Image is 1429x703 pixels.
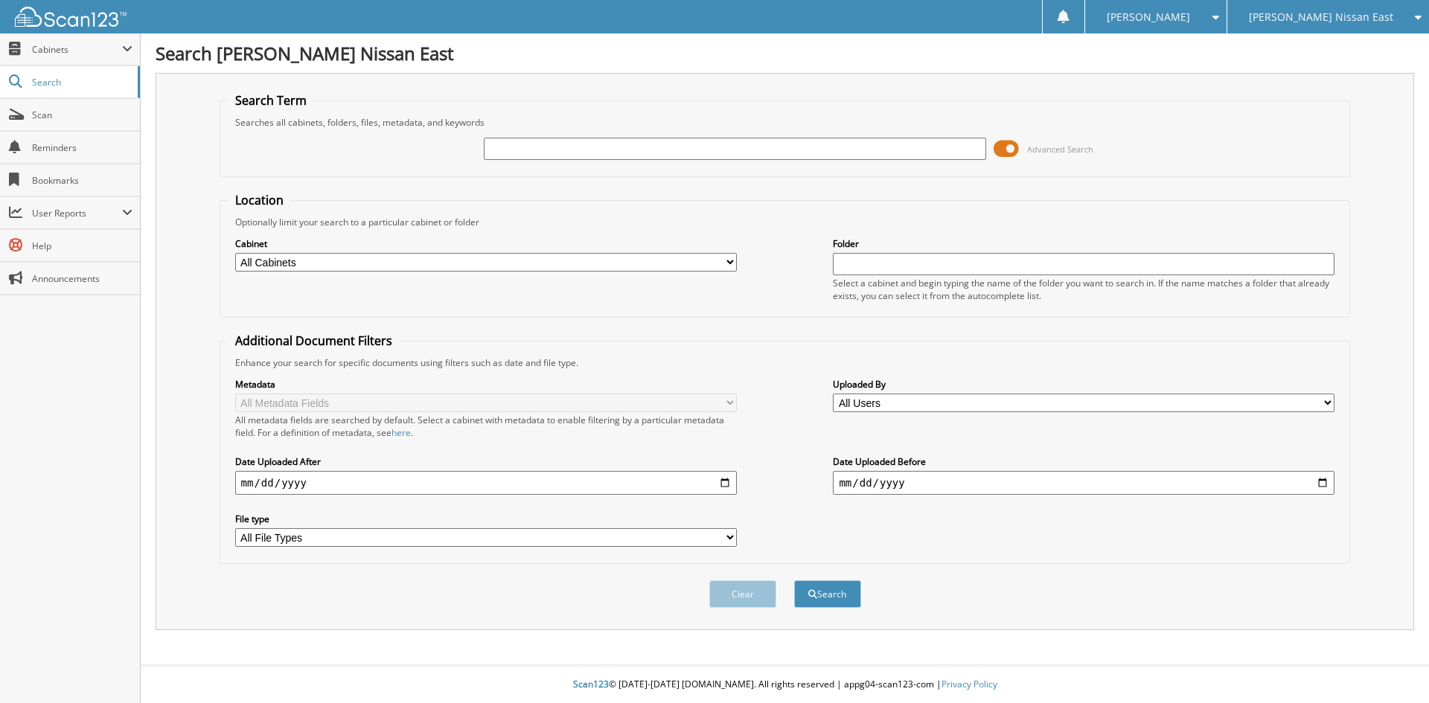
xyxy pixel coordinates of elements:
[156,41,1414,65] h1: Search [PERSON_NAME] Nissan East
[1249,13,1393,22] span: [PERSON_NAME] Nissan East
[32,76,130,89] span: Search
[228,216,1343,228] div: Optionally limit your search to a particular cabinet or folder
[32,109,132,121] span: Scan
[833,455,1334,468] label: Date Uploaded Before
[391,426,411,439] a: here
[32,174,132,187] span: Bookmarks
[228,116,1343,129] div: Searches all cabinets, folders, files, metadata, and keywords
[833,277,1334,302] div: Select a cabinet and begin typing the name of the folder you want to search in. If the name match...
[228,356,1343,369] div: Enhance your search for specific documents using filters such as date and file type.
[709,580,776,608] button: Clear
[1107,13,1190,22] span: [PERSON_NAME]
[32,43,122,56] span: Cabinets
[228,192,291,208] legend: Location
[235,378,737,391] label: Metadata
[573,678,609,690] span: Scan123
[32,240,132,252] span: Help
[235,414,737,439] div: All metadata fields are searched by default. Select a cabinet with metadata to enable filtering b...
[794,580,861,608] button: Search
[235,471,737,495] input: start
[235,237,737,250] label: Cabinet
[141,667,1429,703] div: © [DATE]-[DATE] [DOMAIN_NAME]. All rights reserved | appg04-scan123-com |
[235,513,737,525] label: File type
[1027,144,1093,155] span: Advanced Search
[228,92,314,109] legend: Search Term
[833,378,1334,391] label: Uploaded By
[32,141,132,154] span: Reminders
[942,678,997,690] a: Privacy Policy
[32,207,122,219] span: User Reports
[15,7,127,27] img: scan123-logo-white.svg
[228,333,400,349] legend: Additional Document Filters
[32,272,132,285] span: Announcements
[235,455,737,468] label: Date Uploaded After
[833,237,1334,250] label: Folder
[833,471,1334,495] input: end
